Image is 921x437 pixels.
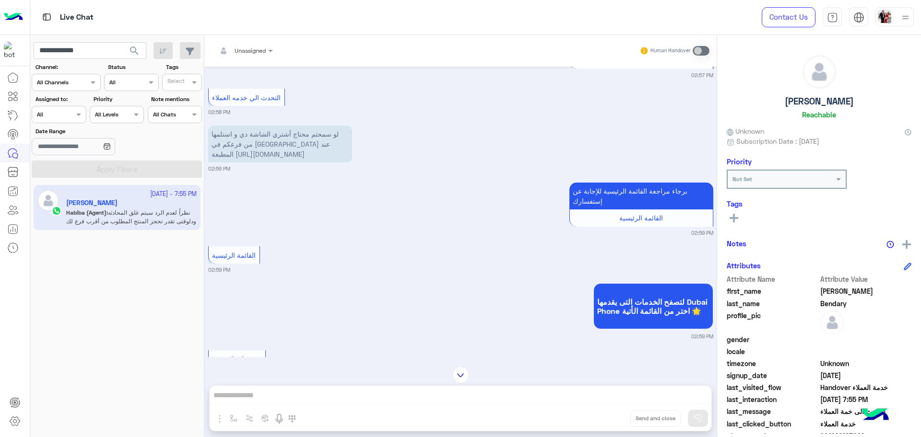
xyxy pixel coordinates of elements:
[853,12,864,23] img: tab
[166,77,185,88] div: Select
[820,382,912,392] span: Handover خدمة العملاء
[212,130,339,158] span: لو سمحتم محتاج أشتري الشاشة دي و استلمها من فرعكم في [GEOGRAPHIC_DATA] عند المطبعة [URL][DOMAIN_N...
[727,157,752,166] h6: Priority
[727,382,818,392] span: last_visited_flow
[727,299,818,309] span: last_name
[827,12,838,23] img: tab
[166,63,201,71] label: Tags
[35,95,85,103] label: Assigned to:
[41,11,53,23] img: tab
[32,161,202,178] button: Apply Filters
[727,346,818,356] span: locale
[727,310,818,333] span: profile_pic
[727,126,764,136] span: Unknown
[630,410,681,426] button: Send and close
[803,56,836,88] img: defaultAdmin.png
[727,419,818,429] span: last_clicked_button
[727,334,818,345] span: gender
[727,286,818,296] span: first_name
[727,239,746,248] h6: Notes
[802,110,836,119] h6: Reachable
[60,11,94,24] p: Live Chat
[208,108,230,116] small: 02:58 PM
[94,95,143,103] label: Priority
[820,370,912,380] span: 2025-09-29T11:57:30.626Z
[569,183,713,209] p: 29/9/2025, 2:59 PM
[820,346,912,356] span: null
[108,63,157,71] label: Status
[208,165,230,172] small: 02:59 PM
[820,274,912,284] span: Attribute Value
[820,310,844,334] img: defaultAdmin.png
[35,127,143,136] label: Date Range
[4,42,21,59] img: 1403182699927242
[736,136,819,146] span: Subscription Date : [DATE]
[212,251,256,259] span: القائمة الرئيسية
[597,297,709,315] span: لتصفح الخدمات التى يقدمها Dubai Phone اختر من القائمة الأتية 🌟
[35,63,100,71] label: Channel:
[727,274,818,284] span: Attribute Name
[727,406,818,416] span: last_message
[691,229,713,237] small: 02:59 PM
[732,175,752,183] b: Not Set
[878,10,891,23] img: userImage
[452,367,469,383] img: scroll
[691,333,713,340] small: 02:59 PM
[899,11,911,23] img: profile
[123,42,146,63] button: search
[727,358,818,368] span: timezone
[859,399,892,432] img: hulul-logo.png
[820,299,912,309] span: Bendary
[820,419,912,429] span: خدمة العملاء
[762,7,815,27] a: Contact Us
[212,93,281,102] span: التحدث الي خدمه العملاء
[820,394,912,404] span: 2025-09-29T16:55:58.82Z
[212,355,261,363] span: حجز وإستلام منتج
[820,358,912,368] span: Unknown
[235,47,266,54] span: Unassigned
[785,96,854,107] h5: [PERSON_NAME]
[820,334,912,345] span: null
[691,71,713,79] small: 02:57 PM
[820,286,912,296] span: Mohamed
[650,47,691,55] small: Human Handover
[208,266,230,274] small: 02:59 PM
[823,7,842,27] a: tab
[727,394,818,404] span: last_interaction
[820,406,912,416] span: التحدث الى خمة العملاء
[727,199,911,208] h6: Tags
[129,45,140,57] span: search
[4,7,23,27] img: Logo
[727,261,761,270] h6: Attributes
[619,214,663,222] span: القائمة الرئيسية
[727,370,818,380] span: signup_date
[151,95,201,103] label: Note mentions
[886,241,894,248] img: notes
[208,126,352,162] p: 29/9/2025, 2:59 PM
[902,240,911,249] img: add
